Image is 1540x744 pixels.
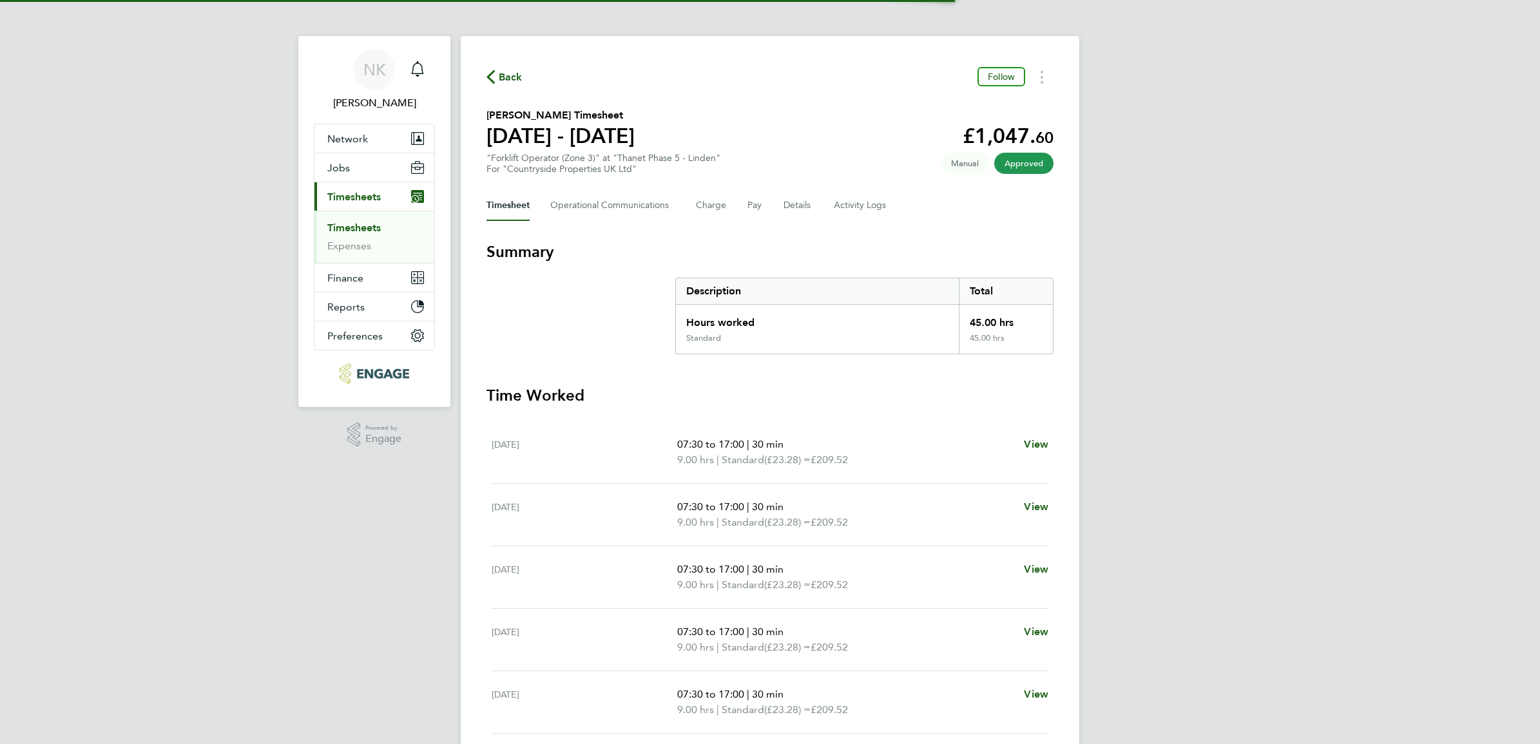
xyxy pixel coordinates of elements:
button: Finance [314,263,434,292]
span: NK [363,61,386,78]
span: Standard [722,577,764,593]
span: 9.00 hrs [677,641,714,653]
h1: [DATE] - [DATE] [486,123,635,149]
a: Timesheets [327,222,381,234]
span: (£23.28) = [764,703,811,716]
button: Jobs [314,153,434,182]
span: | [747,438,749,450]
div: "Forklift Operator (Zone 3)" at "Thanet Phase 5 - Linden" [486,153,720,175]
span: View [1024,563,1048,575]
div: Summary [675,278,1054,354]
span: 30 min [752,688,784,700]
button: Timesheet [486,190,530,221]
a: View [1024,562,1048,577]
span: Finance [327,272,363,284]
button: Back [486,69,523,85]
a: View [1024,624,1048,640]
a: Go to home page [314,363,435,384]
span: 30 min [752,501,784,513]
span: View [1024,688,1048,700]
a: Expenses [327,240,371,252]
h2: [PERSON_NAME] Timesheet [486,108,635,123]
span: | [717,703,719,716]
a: View [1024,437,1048,452]
span: 07:30 to 17:00 [677,501,744,513]
div: 45.00 hrs [959,333,1053,354]
app-decimal: £1,047. [963,124,1054,148]
span: Standard [722,515,764,530]
span: Nicola Kelly [314,95,435,111]
a: NK[PERSON_NAME] [314,49,435,111]
h3: Summary [486,242,1054,262]
span: Network [327,133,368,145]
span: View [1024,625,1048,638]
span: Standard [722,702,764,718]
span: 07:30 to 17:00 [677,625,744,638]
span: £209.52 [811,578,848,591]
span: £209.52 [811,641,848,653]
div: [DATE] [492,437,677,468]
div: [DATE] [492,562,677,593]
span: 9.00 hrs [677,703,714,716]
span: Powered by [365,423,401,434]
span: Back [499,70,523,85]
span: View [1024,501,1048,513]
div: [DATE] [492,624,677,655]
a: View [1024,687,1048,702]
span: Reports [327,301,365,313]
div: Description [676,278,959,304]
div: [DATE] [492,687,677,718]
span: 60 [1035,128,1054,147]
div: 45.00 hrs [959,305,1053,333]
a: Powered byEngage [347,423,402,447]
span: 07:30 to 17:00 [677,438,744,450]
span: 30 min [752,563,784,575]
span: | [717,641,719,653]
span: 9.00 hrs [677,578,714,591]
span: This timesheet has been approved. [994,153,1054,174]
span: | [747,501,749,513]
button: Follow [977,67,1025,86]
span: (£23.28) = [764,641,811,653]
span: | [717,578,719,591]
span: View [1024,438,1048,450]
button: Network [314,124,434,153]
h3: Time Worked [486,385,1054,406]
span: 30 min [752,438,784,450]
span: | [747,688,749,700]
span: 9.00 hrs [677,516,714,528]
span: £209.52 [811,703,848,716]
nav: Main navigation [298,36,450,407]
div: Timesheets [314,211,434,263]
span: Follow [988,71,1015,82]
span: £209.52 [811,453,848,466]
button: Pay [747,190,763,221]
div: For "Countryside Properties UK Ltd" [486,164,720,175]
a: View [1024,499,1048,515]
span: £209.52 [811,516,848,528]
button: Operational Communications [550,190,675,221]
span: | [717,516,719,528]
button: Activity Logs [834,190,888,221]
span: 9.00 hrs [677,453,714,466]
span: Engage [365,434,401,444]
span: 07:30 to 17:00 [677,563,744,575]
span: Standard [722,640,764,655]
div: Total [959,278,1053,304]
span: Jobs [327,162,350,174]
span: 07:30 to 17:00 [677,688,744,700]
button: Reports [314,292,434,321]
span: (£23.28) = [764,453,811,466]
div: Hours worked [676,305,959,333]
button: Timesheets Menu [1030,67,1054,87]
button: Charge [696,190,727,221]
span: (£23.28) = [764,516,811,528]
button: Details [784,190,813,221]
span: Preferences [327,330,383,342]
span: Standard [722,452,764,468]
span: (£23.28) = [764,578,811,591]
img: konnectrecruit-logo-retina.png [340,363,409,384]
button: Timesheets [314,182,434,211]
span: Timesheets [327,191,381,203]
span: | [717,453,719,466]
